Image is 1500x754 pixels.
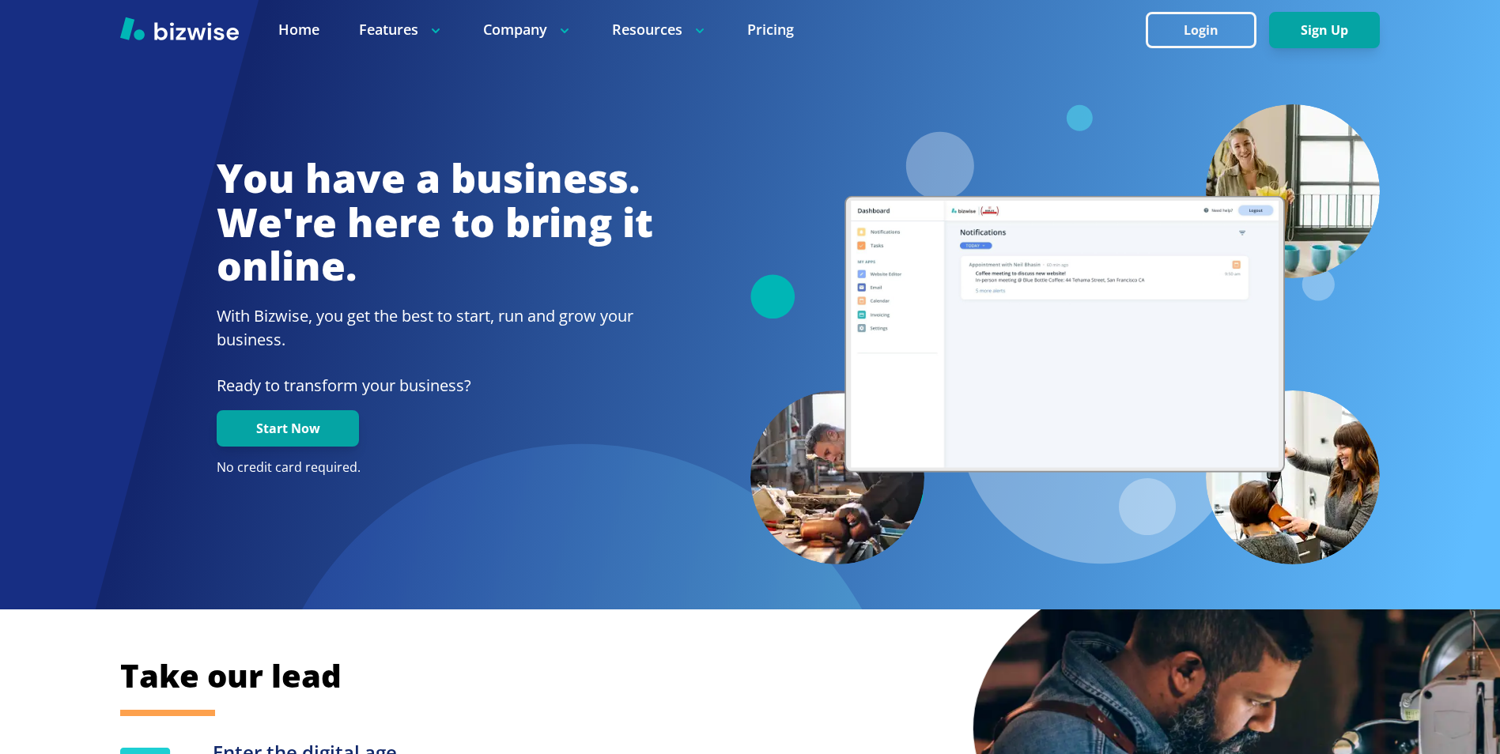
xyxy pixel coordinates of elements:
a: Pricing [747,20,794,40]
button: Login [1146,12,1256,48]
a: Sign Up [1269,23,1380,38]
p: Company [483,20,572,40]
h2: With Bizwise, you get the best to start, run and grow your business. [217,304,653,352]
a: Start Now [217,421,359,436]
p: No credit card required. [217,459,653,477]
p: Ready to transform your business? [217,374,653,398]
h2: Take our lead [120,654,1306,697]
p: Features [359,20,444,40]
h1: You have a business. We're here to bring it online. [217,156,653,288]
a: Home [278,20,319,40]
button: Sign Up [1269,12,1380,48]
button: Start Now [217,410,359,447]
img: Bizwise Logo [120,17,239,40]
a: Login [1146,23,1269,38]
p: Resources [612,20,708,40]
